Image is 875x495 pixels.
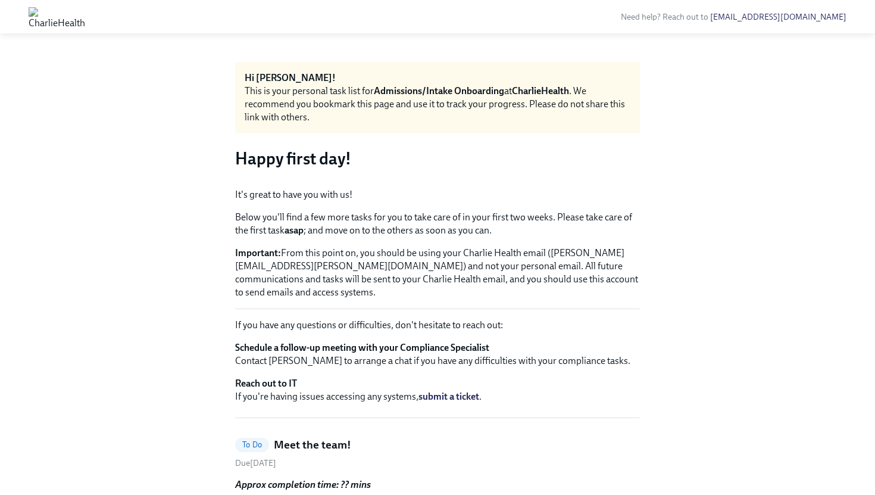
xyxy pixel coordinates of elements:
[235,247,640,299] p: From this point on, you should be using your Charlie Health email ([PERSON_NAME][EMAIL_ADDRESS][P...
[235,378,297,389] strong: Reach out to IT
[235,437,640,469] a: To DoMeet the team!Due[DATE]
[235,148,640,169] h3: Happy first day!
[235,440,269,449] span: To Do
[245,85,630,124] div: This is your personal task list for at . We recommend you bookmark this page and use it to track ...
[235,341,640,368] p: Contact [PERSON_NAME] to arrange a chat if you have any difficulties with your compliance tasks.
[418,391,479,402] a: submit a ticket
[235,479,371,490] strong: Approx completion time: ?? mins
[235,211,640,237] p: Below you'll find a few more tasks for you to take care of in your first two weeks. Please take c...
[621,12,846,22] span: Need help? Reach out to
[512,85,569,96] strong: CharlieHealth
[235,377,640,403] p: If you're having issues accessing any systems, .
[710,12,846,22] a: [EMAIL_ADDRESS][DOMAIN_NAME]
[274,437,351,453] h5: Meet the team!
[235,188,640,201] p: It's great to have you with us!
[285,225,304,236] strong: asap
[235,319,640,332] p: If you have any questions or difficulties, don't hesitate to reach out:
[235,458,276,468] span: Tuesday, September 9th 2025, 7:00 am
[245,72,336,83] strong: Hi [PERSON_NAME]!
[29,7,85,26] img: CharlieHealth
[235,247,281,259] strong: Important:
[235,342,489,353] strong: Schedule a follow-up meeting with your Compliance Specialist
[374,85,504,96] strong: Admissions/Intake Onboarding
